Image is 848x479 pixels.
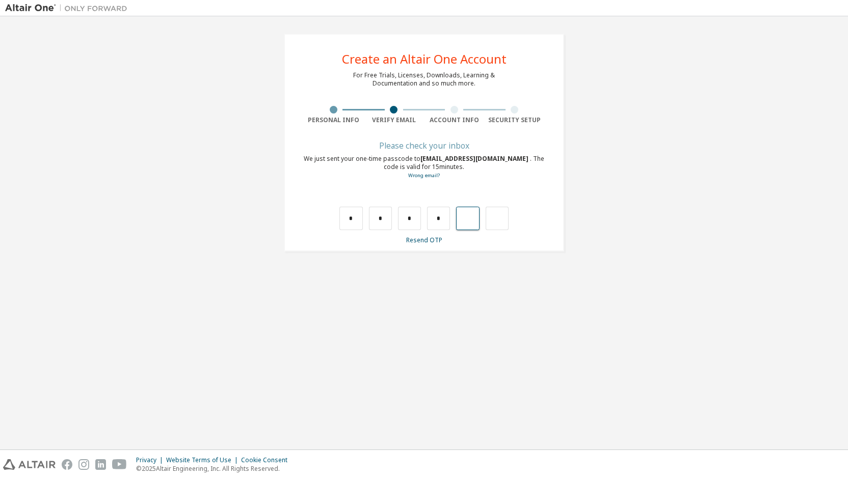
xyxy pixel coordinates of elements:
a: Go back to the registration form [408,172,440,179]
div: Create an Altair One Account [342,53,507,65]
div: Please check your inbox [303,143,545,149]
div: Verify Email [364,116,425,124]
div: Account Info [424,116,485,124]
a: Resend OTP [406,236,442,244]
span: [EMAIL_ADDRESS][DOMAIN_NAME] [420,154,530,163]
img: facebook.svg [62,459,72,470]
div: Personal Info [303,116,364,124]
div: Cookie Consent [241,456,294,464]
div: Privacy [136,456,166,464]
img: altair_logo.svg [3,459,56,470]
img: linkedin.svg [95,459,106,470]
div: Website Terms of Use [166,456,241,464]
div: We just sent your one-time passcode to . The code is valid for 15 minutes. [303,155,545,180]
p: © 2025 Altair Engineering, Inc. All Rights Reserved. [136,464,294,473]
div: Security Setup [485,116,545,124]
img: youtube.svg [112,459,127,470]
img: instagram.svg [78,459,89,470]
img: Altair One [5,3,132,13]
div: For Free Trials, Licenses, Downloads, Learning & Documentation and so much more. [353,71,495,88]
